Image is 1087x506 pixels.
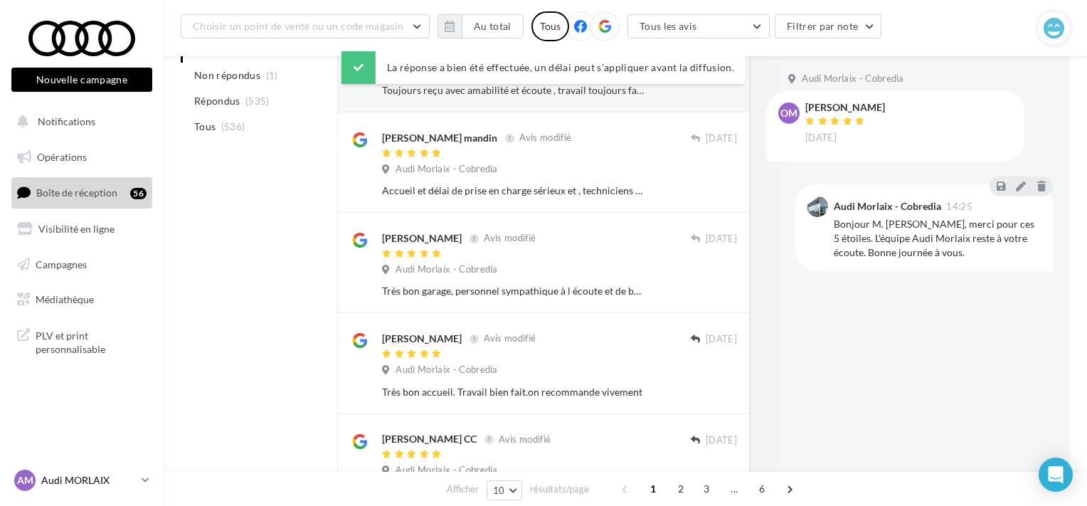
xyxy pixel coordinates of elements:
[642,478,664,500] span: 1
[36,186,117,199] span: Boîte de réception
[38,223,115,235] span: Visibilité en ligne
[130,188,147,199] div: 56
[447,483,479,496] span: Afficher
[38,115,95,127] span: Notifications
[37,151,87,163] span: Opérations
[41,473,136,487] p: Audi MORLAIX
[805,102,885,112] div: [PERSON_NAME]
[9,250,155,280] a: Campagnes
[194,94,240,108] span: Répondus
[9,320,155,362] a: PLV et print personnalisable
[706,132,737,145] span: [DATE]
[834,217,1041,260] div: Bonjour M. [PERSON_NAME], merci pour ces 5 étoiles. L'équipe Audi Morlaix reste à votre écoute. B...
[1039,458,1073,492] div: Open Intercom Messenger
[723,478,746,500] span: ...
[946,202,972,211] span: 14:25
[382,432,477,446] div: [PERSON_NAME] CC
[780,106,797,120] span: om
[36,258,87,270] span: Campagnes
[11,467,152,494] a: AM Audi MORLAIX
[396,163,497,176] span: Audi Morlaix - Cobredia
[484,233,536,244] span: Avis modifié
[17,473,33,487] span: AM
[396,464,497,477] span: Audi Morlaix - Cobredia
[245,95,270,107] span: (535)
[499,433,551,445] span: Avis modifié
[396,364,497,376] span: Audi Morlaix - Cobredia
[530,483,589,496] span: résultats/page
[493,485,505,496] span: 10
[382,385,645,399] div: Très bon accueil. Travail bien fait.on recommande vivement
[194,120,216,134] span: Tous
[382,284,645,298] div: Très bon garage, personnel sympathique à l écoute et de bon conseil. Prestations irréprochables
[706,233,737,246] span: [DATE]
[194,68,260,83] span: Non répondus
[9,142,155,172] a: Opérations
[11,68,152,92] button: Nouvelle campagne
[438,14,524,38] button: Au total
[266,70,278,81] span: (1)
[834,201,941,211] div: Audi Morlaix - Cobredia
[484,333,536,344] span: Avis modifié
[9,214,155,244] a: Visibilité en ligne
[341,51,746,84] div: La réponse a bien été effectuée, un délai peut s’appliquer avant la diffusion.
[193,20,403,32] span: Choisir un point de vente ou un code magasin
[36,326,147,357] span: PLV et print personnalisable
[221,121,245,132] span: (536)
[751,478,773,500] span: 6
[9,285,155,315] a: Médiathèque
[382,231,462,246] div: [PERSON_NAME]
[9,107,149,137] button: Notifications
[181,14,430,38] button: Choisir un point de vente ou un code magasin
[640,20,697,32] span: Tous les avis
[706,333,737,346] span: [DATE]
[519,132,571,144] span: Avis modifié
[627,14,770,38] button: Tous les avis
[462,14,524,38] button: Au total
[669,478,692,500] span: 2
[382,131,497,145] div: [PERSON_NAME] mandin
[36,293,94,305] span: Médiathèque
[706,434,737,447] span: [DATE]
[382,83,645,97] div: Toujours reçu avec amabilité et écoute , travail toujours fait professionnellement jamais rien à ...
[382,332,462,346] div: [PERSON_NAME]
[487,480,523,500] button: 10
[382,184,645,198] div: Accueil et délai de prise en charge sérieux et , techniciens très compétents
[802,73,903,85] span: Audi Morlaix - Cobredia
[805,132,837,144] span: [DATE]
[775,14,882,38] button: Filtrer par note
[396,263,497,276] span: Audi Morlaix - Cobredia
[695,478,718,500] span: 3
[9,177,155,208] a: Boîte de réception56
[531,11,569,41] div: Tous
